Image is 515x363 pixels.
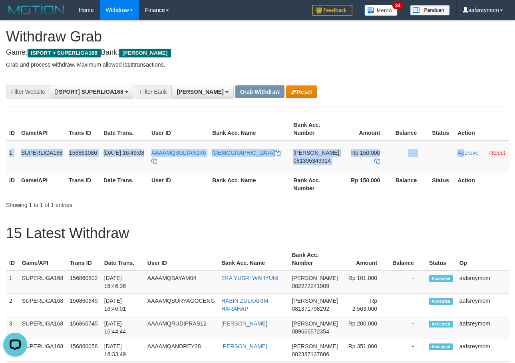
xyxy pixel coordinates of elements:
[19,294,67,316] td: SUPERLIGA168
[429,298,453,305] span: Accepted
[341,339,389,362] td: Rp 351,000
[100,118,148,140] th: Date Trans.
[288,248,341,270] th: Bank Acc. Number
[456,270,509,294] td: aafsreymom
[144,270,218,294] td: AAAAMQBAYAM04
[101,270,144,294] td: [DATE] 16:46:36
[144,316,218,339] td: AAAAMQRUDIPRAS12
[351,150,380,156] span: Rp 150.000
[342,118,392,140] th: Amount
[364,5,398,16] img: Button%20Memo.svg
[67,316,101,339] td: 156860745
[456,294,509,316] td: aafsreymom
[67,248,101,270] th: Trans ID
[235,85,284,98] button: Grab Withdraw
[66,118,100,140] th: Trans ID
[3,3,27,27] button: Open LiveChat chat widget
[293,150,339,156] span: [PERSON_NAME]
[341,248,389,270] th: Amount
[28,49,101,57] span: ISPORT > SUPERLIGA168
[341,316,389,339] td: Rp 200,000
[389,339,426,362] td: -
[19,248,67,270] th: Game/API
[19,270,67,294] td: SUPERLIGA168
[6,140,18,173] td: 1
[6,198,209,209] div: Showing 1 to 1 of 1 entries
[144,339,218,362] td: AAAAMQANDREY28
[6,29,509,45] h1: Withdraw Grab
[290,173,342,195] th: Bank Acc. Number
[489,150,505,156] a: Reject
[67,294,101,316] td: 156860649
[293,158,330,164] span: Copy 081395349914 to clipboard
[221,343,267,349] a: [PERSON_NAME]
[456,248,509,270] th: Op
[454,173,509,195] th: Action
[144,294,218,316] td: AAAAMQSURYAGOCENG
[101,294,144,316] td: [DATE] 16:46:01
[456,316,509,339] td: aafsreymom
[101,248,144,270] th: Date Trans.
[50,85,133,99] button: [ISPORT] SUPERLIGA168
[127,61,133,68] strong: 10
[456,339,509,362] td: aafsreymom
[392,118,429,140] th: Balance
[342,173,392,195] th: Rp 150.000
[69,150,97,156] span: 156861086
[177,89,223,95] span: [PERSON_NAME]
[292,351,329,357] span: Copy 082387137806 to clipboard
[6,248,19,270] th: ID
[429,173,454,195] th: Status
[221,298,268,312] a: HABIN ZULKARIM HARAHAP
[6,173,18,195] th: ID
[292,298,338,304] span: [PERSON_NAME]
[148,118,209,140] th: User ID
[6,225,509,241] h1: 15 Latest Withdraw
[457,150,478,156] a: Approve
[55,89,123,95] span: [ISPORT] SUPERLIGA168
[66,173,100,195] th: Trans ID
[410,5,450,16] img: panduan.png
[6,294,19,316] td: 2
[151,150,206,156] span: AAAAMQSULTAN246
[374,158,380,164] a: Copy 150000 to clipboard
[426,248,456,270] th: Status
[103,150,144,156] span: [DATE] 16:49:08
[119,49,171,57] span: [PERSON_NAME]
[389,248,426,270] th: Balance
[286,85,317,98] button: Reset
[392,173,429,195] th: Balance
[312,5,352,16] img: Feedback.jpg
[6,316,19,339] td: 3
[429,321,453,327] span: Accepted
[6,118,18,140] th: ID
[151,150,206,164] a: AAAAMQSULTAN246
[221,320,267,327] a: [PERSON_NAME]
[209,173,290,195] th: Bank Acc. Name
[389,270,426,294] td: -
[389,316,426,339] td: -
[292,275,338,281] span: [PERSON_NAME]
[101,316,144,339] td: [DATE] 16:44:44
[429,343,453,350] span: Accepted
[18,140,66,173] td: SUPERLIGA168
[341,294,389,316] td: Rp 2,503,000
[135,85,171,99] div: Filter Bank
[290,118,342,140] th: Bank Acc. Number
[292,328,329,335] span: Copy 089666572354 to clipboard
[18,118,66,140] th: Game/API
[6,4,67,16] img: MOTION_logo.png
[101,339,144,362] td: [DATE] 16:33:49
[67,339,101,362] td: 156860058
[292,343,338,349] span: [PERSON_NAME]
[392,140,429,173] td: - - -
[454,118,509,140] th: Action
[67,270,101,294] td: 156860802
[19,316,67,339] td: SUPERLIGA168
[292,283,329,289] span: Copy 082272241909 to clipboard
[218,248,289,270] th: Bank Acc. Name
[6,49,509,57] h4: Game: Bank:
[292,306,329,312] span: Copy 081371798292 to clipboard
[341,270,389,294] td: Rp 101,000
[389,294,426,316] td: -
